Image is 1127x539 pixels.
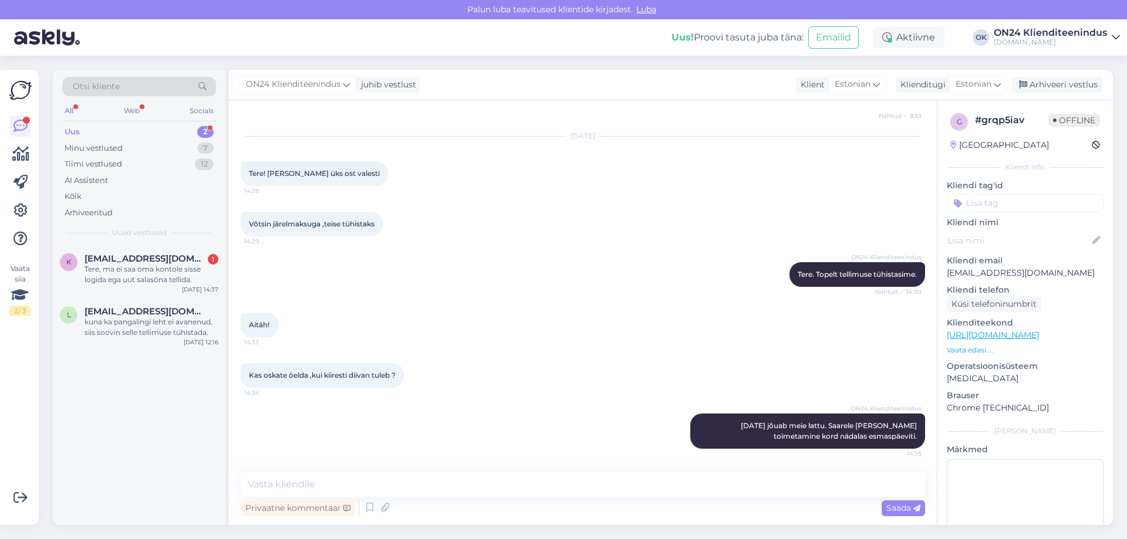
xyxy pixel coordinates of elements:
span: Kas oskate öelda ,kui kiiresti diivan tuleb ? [249,371,396,379]
div: Arhiveeritud [65,207,113,219]
div: Klienditugi [896,79,946,91]
div: 12 [195,158,214,170]
span: 14:28 [244,187,288,195]
p: Brauser [947,389,1104,402]
div: 2 [197,126,214,138]
span: k [66,257,72,266]
div: Minu vestlused [65,143,123,154]
div: Tere, ma ei saa oma kontole sisse logida ega uut salasõna tellida. [85,264,218,285]
div: Proovi tasuta juba täna: [672,30,804,45]
span: Luba [633,4,660,15]
span: Saada [886,503,920,513]
p: Kliendi nimi [947,216,1104,229]
div: Socials [187,103,216,118]
span: ON24 Klienditeenindus [851,253,922,262]
span: Nähtud ✓ 8:33 [878,111,922,120]
p: Kliendi tag'id [947,179,1104,192]
span: [DATE] jõuab meie lattu. Saarele [PERSON_NAME] toimetamine kord nädalas esmaspäeviti. [741,421,919,440]
button: Emailid [808,26,859,49]
p: [MEDICAL_DATA] [947,372,1104,385]
span: Otsi kliente [73,80,120,93]
a: ON24 Klienditeenindus[DOMAIN_NAME] [994,28,1120,47]
span: l [67,310,71,319]
input: Lisa tag [947,194,1104,212]
span: Uued vestlused [112,228,167,238]
p: Märkmed [947,443,1104,456]
div: juhib vestlust [356,79,416,91]
span: g [957,117,962,126]
div: [DATE] 14:37 [182,285,218,294]
span: 14:33 [244,338,288,347]
div: [DATE] [241,131,925,141]
span: 14:34 [244,388,288,397]
a: [URL][DOMAIN_NAME] [947,330,1039,340]
span: Tere. Topelt tellimuse tühistasime. [798,270,917,279]
div: Vaata siia [9,263,31,316]
div: # grqp5iav [975,113,1048,127]
span: Aitäh! [249,320,269,329]
span: Estonian [835,78,870,91]
div: Arhiveeri vestlus [1012,77,1102,93]
div: Aktiivne [873,27,944,48]
span: ON24 Klienditeenindus [246,78,340,91]
span: Tere! [PERSON_NAME] üks ost valesti [249,169,380,178]
div: All [62,103,76,118]
div: Kõik [65,191,82,202]
div: ON24 Klienditeenindus [994,28,1107,38]
p: Vaata edasi ... [947,345,1104,355]
span: kristel.eriks@gmail.com [85,253,207,264]
p: Klienditeekond [947,317,1104,329]
div: OK [973,29,989,46]
div: Privaatne kommentaar [241,500,355,516]
p: Operatsioonisüsteem [947,360,1104,372]
div: Klient [796,79,825,91]
div: Uus [65,126,80,138]
b: Uus! [672,32,694,43]
p: Kliendi telefon [947,284,1104,296]
span: 14:29 [244,237,288,246]
span: laurin85@gmail.com [85,306,207,317]
span: ON24 Klienditeenindus [851,404,922,413]
div: [DOMAIN_NAME] [994,38,1107,47]
p: [EMAIL_ADDRESS][DOMAIN_NAME] [947,267,1104,279]
p: Kliendi email [947,255,1104,267]
span: Offline [1048,114,1100,127]
span: Estonian [956,78,991,91]
div: AI Assistent [65,175,108,187]
div: [GEOGRAPHIC_DATA] [950,139,1049,151]
div: [PERSON_NAME] [947,426,1104,436]
span: Nähtud ✓ 14:30 [875,287,922,296]
span: Võtsin järelmaksuga ,teise tühistaks [249,219,374,228]
img: Askly Logo [9,79,32,101]
div: Kliendi info [947,162,1104,172]
div: 2 / 3 [9,306,31,316]
div: [DATE] 12:16 [184,338,218,347]
p: Chrome [TECHNICAL_ID] [947,402,1104,414]
div: Küsi telefoninumbrit [947,296,1041,312]
div: kuna ka pangalingi leht ei avanenud, siis soovin selle tellimuse tühistada. [85,317,218,338]
input: Lisa nimi [947,234,1090,247]
div: 1 [208,254,218,265]
div: Tiimi vestlused [65,158,122,170]
div: Web [122,103,142,118]
div: 7 [197,143,214,154]
span: 14:35 [878,449,922,458]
